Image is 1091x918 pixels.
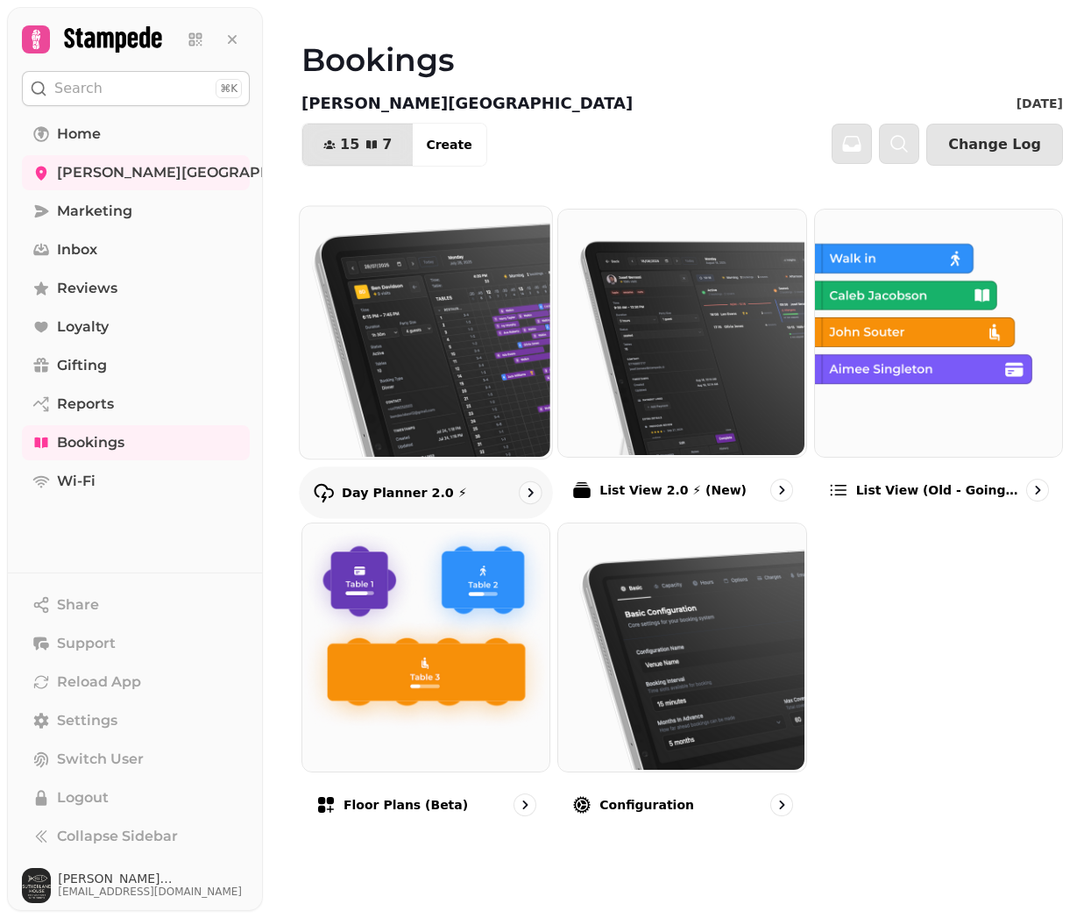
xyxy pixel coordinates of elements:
[412,124,485,166] button: Create
[599,796,694,814] p: Configuration
[22,271,250,306] a: Reviews
[813,208,1060,455] img: List view (Old - going soon)
[302,124,413,166] button: 157
[57,239,97,260] span: Inbox
[57,317,109,338] span: Loyalty
[556,522,804,769] img: Configuration
[599,481,747,499] p: List View 2.0 ⚡ (New)
[22,71,250,106] button: Search⌘K
[57,162,337,183] span: [PERSON_NAME][GEOGRAPHIC_DATA]
[57,432,124,453] span: Bookings
[22,387,250,422] a: Reports
[57,710,117,731] span: Settings
[22,703,250,738] a: Settings
[57,672,141,693] span: Reload App
[856,481,1019,499] p: List view (Old - going soon)
[22,117,250,152] a: Home
[57,749,144,770] span: Switch User
[557,523,806,829] a: ConfigurationConfiguration
[342,484,467,502] p: Day Planner 2.0 ⚡
[22,425,250,460] a: Bookings
[22,819,250,854] button: Collapse Sidebar
[57,124,101,145] span: Home
[57,355,107,376] span: Gifting
[814,209,1063,516] a: List view (Old - going soon)List view (Old - going soon)
[22,348,250,383] a: Gifting
[22,742,250,777] button: Switch User
[773,796,790,814] svg: go to
[22,665,250,700] button: Reload App
[58,885,250,899] span: [EMAIL_ADDRESS][DOMAIN_NAME]
[22,868,250,903] button: User avatar[PERSON_NAME][GEOGRAPHIC_DATA][EMAIL_ADDRESS][DOMAIN_NAME]
[301,523,550,829] a: Floor Plans (beta)Floor Plans (beta)
[57,201,132,222] span: Marketing
[1017,95,1063,112] p: [DATE]
[382,138,392,152] span: 7
[22,868,51,903] img: User avatar
[22,464,250,499] a: Wi-Fi
[22,587,250,623] button: Share
[521,484,539,502] svg: go to
[298,204,550,457] img: Day Planner 2.0 ⚡
[426,139,471,151] span: Create
[57,826,178,847] span: Collapse Sidebar
[557,209,806,516] a: List View 2.0 ⚡ (New)List View 2.0 ⚡ (New)
[57,394,114,415] span: Reports
[299,205,553,518] a: Day Planner 2.0 ⚡Day Planner 2.0 ⚡
[516,796,534,814] svg: go to
[556,208,804,455] img: List View 2.0 ⚡ (New)
[344,796,468,814] p: Floor Plans (beta)
[57,594,99,616] span: Share
[1029,481,1046,499] svg: go to
[22,780,250,815] button: Logout
[57,787,109,808] span: Logout
[22,626,250,661] button: Support
[22,155,250,190] a: [PERSON_NAME][GEOGRAPHIC_DATA]
[926,124,1063,166] button: Change Log
[58,872,250,885] span: [PERSON_NAME][GEOGRAPHIC_DATA]
[948,138,1041,152] span: Change Log
[54,78,103,99] p: Search
[301,522,548,769] img: Floor Plans (beta)
[57,471,96,492] span: Wi-Fi
[216,79,242,98] div: ⌘K
[301,91,633,116] p: [PERSON_NAME][GEOGRAPHIC_DATA]
[22,232,250,267] a: Inbox
[773,481,790,499] svg: go to
[22,194,250,229] a: Marketing
[340,138,359,152] span: 15
[57,278,117,299] span: Reviews
[22,310,250,345] a: Loyalty
[57,633,116,654] span: Support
